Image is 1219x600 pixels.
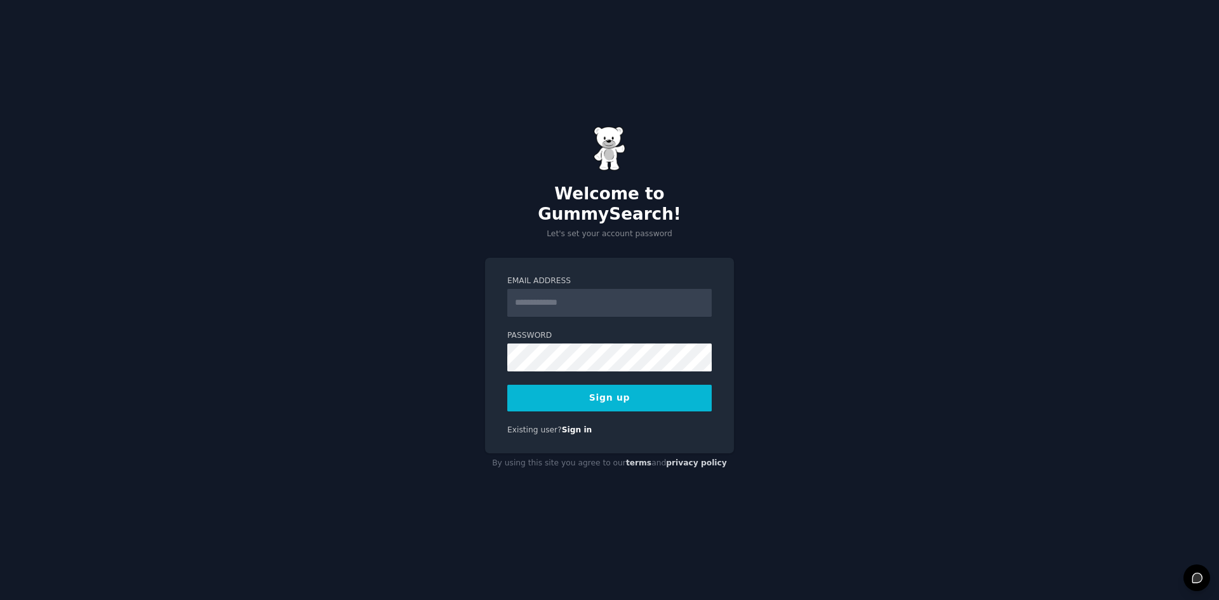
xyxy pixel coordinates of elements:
[626,458,651,467] a: terms
[485,184,734,224] h2: Welcome to GummySearch!
[507,276,712,287] label: Email Address
[666,458,727,467] a: privacy policy
[507,385,712,411] button: Sign up
[485,453,734,474] div: By using this site you agree to our and
[507,425,562,434] span: Existing user?
[485,229,734,240] p: Let's set your account password
[507,330,712,342] label: Password
[562,425,592,434] a: Sign in
[594,126,625,171] img: Gummy Bear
